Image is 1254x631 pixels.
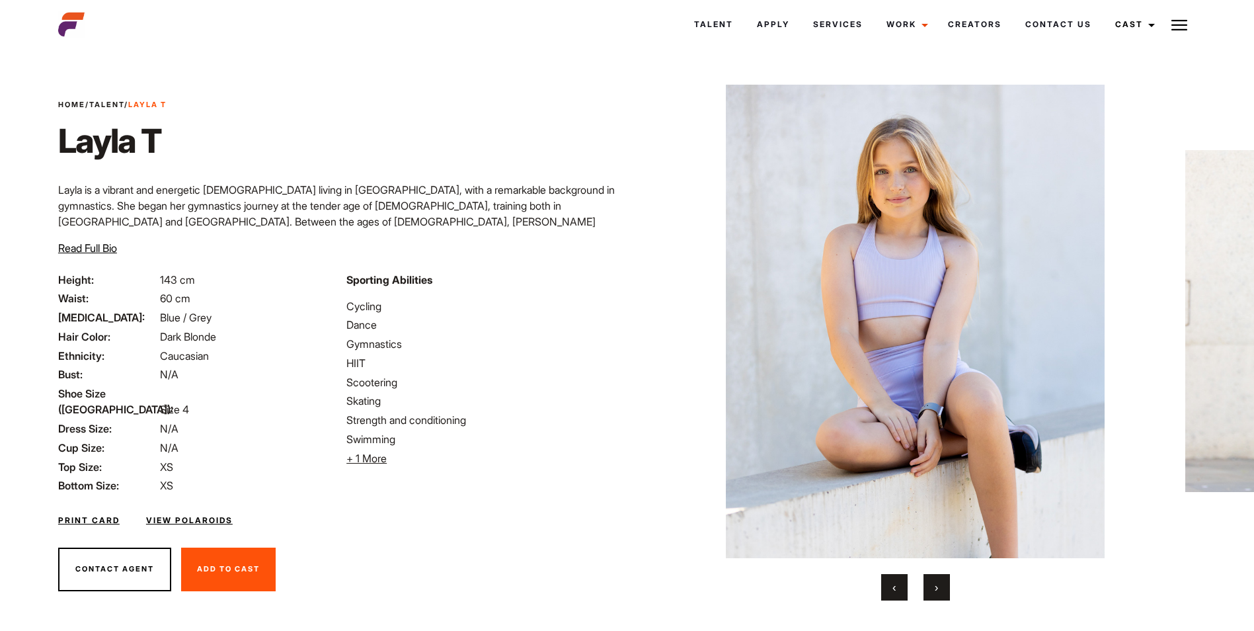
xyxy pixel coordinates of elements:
span: Dark Blonde [160,330,216,343]
span: N/A [160,441,178,454]
span: XS [160,460,173,474]
a: Apply [745,7,801,42]
li: Skating [346,393,619,409]
a: Cast [1103,7,1163,42]
a: Creators [936,7,1013,42]
span: Bottom Size: [58,478,157,493]
span: Shoe Size ([GEOGRAPHIC_DATA]): [58,386,157,417]
span: N/A [160,368,178,381]
span: Cup Size: [58,440,157,456]
span: Add To Cast [197,564,260,573]
span: Top Size: [58,459,157,475]
li: Dance [346,317,619,333]
span: Caucasian [160,349,209,362]
span: Ethnicity: [58,348,157,364]
button: Contact Agent [58,548,171,591]
li: HIIT [346,355,619,371]
a: View Polaroids [146,515,233,526]
img: Burger icon [1171,17,1187,33]
a: Work [875,7,936,42]
span: Bust: [58,366,157,382]
span: XS [160,479,173,492]
span: / / [58,99,167,110]
a: Services [801,7,875,42]
span: Dress Size: [58,421,157,437]
li: Swimming [346,431,619,447]
a: Home [58,100,85,109]
img: adada [658,85,1171,558]
h1: Layla T [58,121,167,161]
span: Hair Color: [58,329,157,345]
span: + 1 More [346,452,387,465]
li: Scootering [346,374,619,390]
strong: Layla T [128,100,167,109]
a: Talent [89,100,124,109]
img: cropped-aefm-brand-fav-22-square.png [58,11,85,38]
span: 143 cm [160,273,195,286]
button: Read Full Bio [58,240,117,256]
a: Print Card [58,515,120,526]
strong: Sporting Abilities [346,273,432,286]
li: Cycling [346,298,619,314]
span: N/A [160,422,178,435]
li: Strength and conditioning [346,412,619,428]
p: Layla is a vibrant and energetic [DEMOGRAPHIC_DATA] living in [GEOGRAPHIC_DATA], with a remarkabl... [58,182,619,277]
span: Previous [892,581,896,594]
span: Height: [58,272,157,288]
span: Blue / Grey [160,311,212,324]
a: Contact Us [1013,7,1103,42]
span: Waist: [58,290,157,306]
span: Size 4 [160,403,189,416]
span: Read Full Bio [58,241,117,255]
span: 60 cm [160,292,190,305]
a: Talent [682,7,745,42]
span: [MEDICAL_DATA]: [58,310,157,325]
span: Next [935,581,938,594]
button: Add To Cast [181,548,276,591]
li: Gymnastics [346,336,619,352]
